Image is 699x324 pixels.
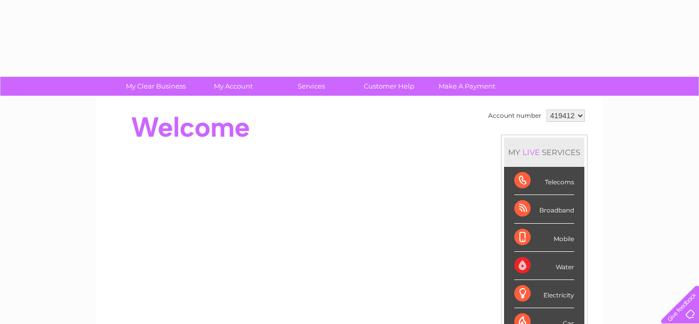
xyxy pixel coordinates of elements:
[514,167,574,195] div: Telecoms
[486,107,544,124] td: Account number
[269,77,354,96] a: Services
[425,77,509,96] a: Make A Payment
[514,195,574,223] div: Broadband
[514,280,574,308] div: Electricity
[114,77,198,96] a: My Clear Business
[191,77,276,96] a: My Account
[520,147,542,157] div: LIVE
[347,77,431,96] a: Customer Help
[514,252,574,280] div: Water
[514,224,574,252] div: Mobile
[504,138,584,167] div: MY SERVICES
